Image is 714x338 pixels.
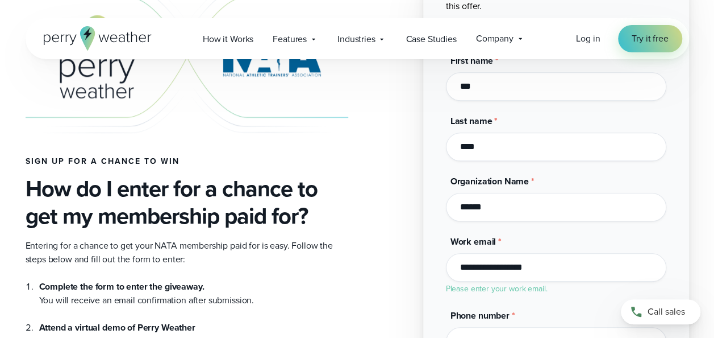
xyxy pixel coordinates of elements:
span: Work email [450,235,496,248]
p: Entering for a chance to get your NATA membership paid for is easy. Follow the steps below and fi... [26,239,348,266]
strong: Attend a virtual demo of Perry Weather [39,321,195,334]
a: Call sales [621,299,700,324]
span: How it Works [203,32,253,46]
a: How it Works [193,27,263,51]
span: Company [476,32,513,46]
h3: How do I enter for a chance to get my membership paid for? [26,175,348,230]
span: Features [273,32,307,46]
span: First name [450,54,494,67]
a: Log in [576,32,600,46]
span: Organization Name [450,175,529,188]
span: Last name [450,114,492,127]
span: Call sales [648,305,685,319]
span: Case Studies [406,32,456,46]
a: Try it free [618,25,682,52]
li: You will receive an email confirmation after submission. [39,280,348,307]
label: Please enter your work email. [446,283,548,295]
span: Try it free [632,32,668,46]
span: Industries [337,32,375,46]
h4: Sign up for a chance to win [26,157,348,166]
a: Case Studies [396,27,466,51]
strong: Complete the form to enter the giveaway. [39,280,204,293]
span: Phone number [450,309,510,322]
